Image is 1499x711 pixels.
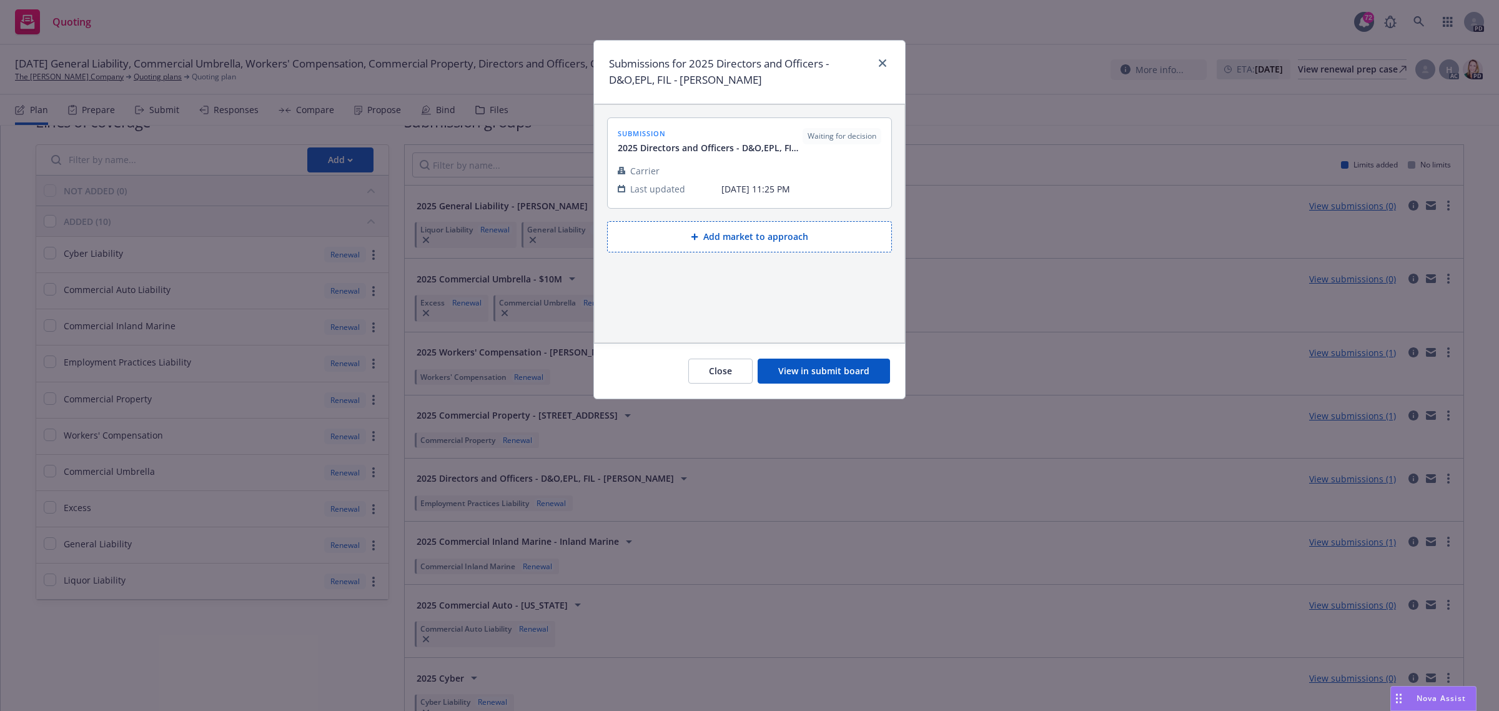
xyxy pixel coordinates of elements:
[1417,693,1466,704] span: Nova Assist
[721,182,881,196] span: [DATE] 11:25 PM
[618,128,803,139] span: submission
[688,359,753,384] button: Close
[875,56,890,71] a: close
[1390,686,1477,711] button: Nova Assist
[607,221,892,252] button: Add market to approach
[630,182,685,196] span: Last updated
[808,131,876,142] span: Waiting for decision
[758,359,890,384] button: View in submit board
[630,164,660,177] span: Carrier
[1391,687,1407,710] div: Drag to move
[618,141,803,154] span: 2025 Directors and Officers - D&O,EPL, FIL - [PERSON_NAME]
[609,56,870,89] h1: Submissions for 2025 Directors and Officers - D&O,EPL, FIL - [PERSON_NAME]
